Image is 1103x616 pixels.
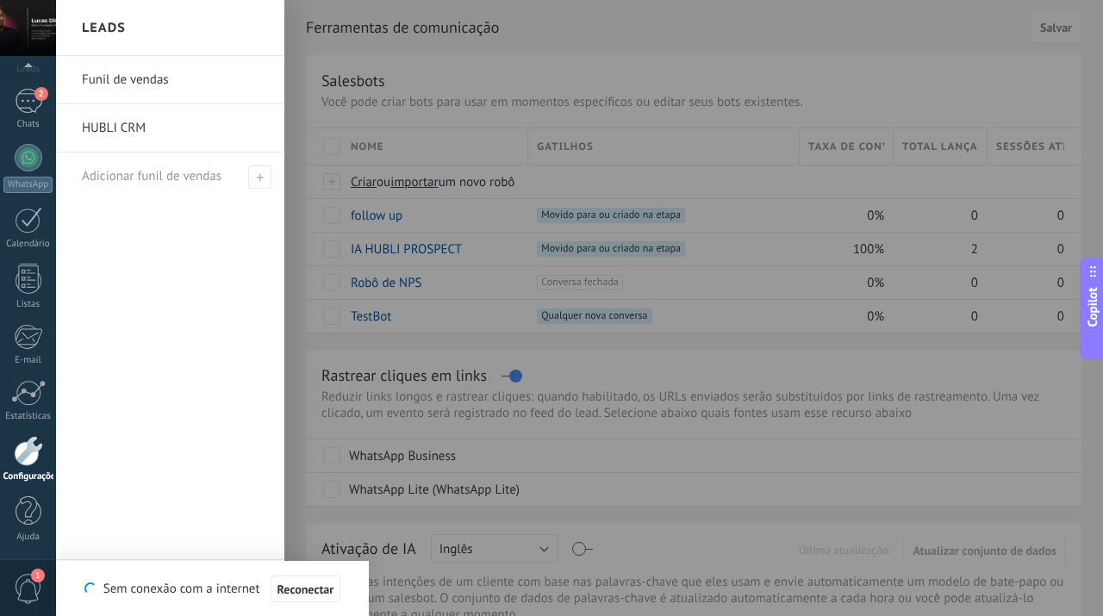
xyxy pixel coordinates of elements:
[1084,287,1101,327] span: Copilot
[3,355,53,366] div: E-mail
[82,168,221,184] span: Adicionar funil de vendas
[3,532,53,543] div: Ajuda
[3,119,53,130] div: Chats
[56,560,284,616] a: Todos os leads
[82,1,126,55] h2: Leads
[3,471,53,482] div: Configurações
[31,569,45,582] span: 1
[84,575,340,603] div: Sem conexão com a internet
[277,583,334,595] span: Reconectar
[82,56,267,104] a: Funil de vendas
[3,411,53,422] div: Estatísticas
[3,177,53,193] div: WhatsApp
[248,165,271,189] span: Adicionar funil de vendas
[271,576,341,603] button: Reconectar
[82,104,267,152] a: HUBLI CRM
[3,239,53,250] div: Calendário
[3,299,53,310] div: Listas
[34,87,48,101] span: 2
